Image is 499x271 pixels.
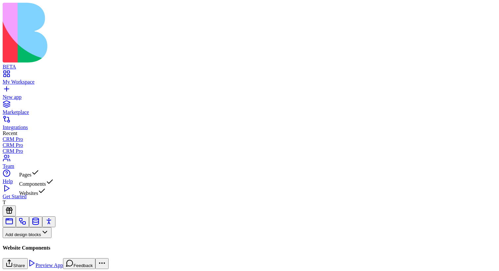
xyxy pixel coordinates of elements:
h4: Website Components [3,245,496,251]
a: Team [3,157,496,169]
div: My Workspace [3,79,496,85]
a: CRM Pro [3,148,496,154]
div: Help [3,178,496,184]
div: Marketplace [3,109,496,115]
div: New app [3,94,496,100]
a: CRM Pro [3,136,496,142]
div: Team [3,163,496,169]
button: Add design blocks [3,227,51,238]
a: CRM Pro [3,142,496,148]
div: Websites [19,187,54,196]
a: New app [3,88,496,100]
a: My Workspace [3,73,496,85]
a: Get Started [3,188,496,200]
span: T [3,200,6,205]
a: Preview App [28,262,63,268]
img: logo [3,3,268,63]
div: Components [19,178,54,187]
button: Feedback [63,258,96,269]
div: Suggestions [19,169,54,196]
div: Integrations [3,124,496,130]
a: Marketplace [3,103,496,115]
div: Get Started [3,194,496,200]
a: Integrations [3,119,496,130]
div: BETA [3,64,496,70]
button: Share [3,258,28,269]
a: BETA [3,58,496,70]
a: Help [3,173,496,184]
div: Pages [19,169,54,178]
span: Recent [3,130,17,136]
